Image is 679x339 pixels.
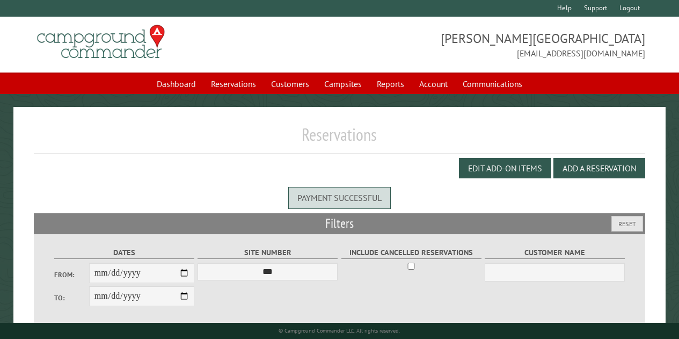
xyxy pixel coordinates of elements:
button: Edit Add-on Items [459,158,551,178]
a: Communications [456,74,529,94]
a: Dashboard [150,74,202,94]
button: Reset [611,216,643,232]
label: To: [54,293,89,303]
label: Customer Name [485,247,625,259]
label: From: [54,270,89,280]
button: Add a Reservation [553,158,645,178]
a: Customers [265,74,316,94]
a: Campsites [318,74,368,94]
a: Reports [370,74,411,94]
h2: Filters [34,213,645,234]
label: Dates [54,247,194,259]
label: Site Number [198,247,338,259]
span: [PERSON_NAME][GEOGRAPHIC_DATA] [EMAIL_ADDRESS][DOMAIN_NAME] [340,30,645,60]
h1: Reservations [34,124,645,154]
small: © Campground Commander LLC. All rights reserved. [279,327,400,334]
label: Include Cancelled Reservations [341,247,481,259]
div: Payment successful [288,187,391,208]
img: Campground Commander [34,21,168,63]
a: Reservations [205,74,262,94]
a: Account [413,74,454,94]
